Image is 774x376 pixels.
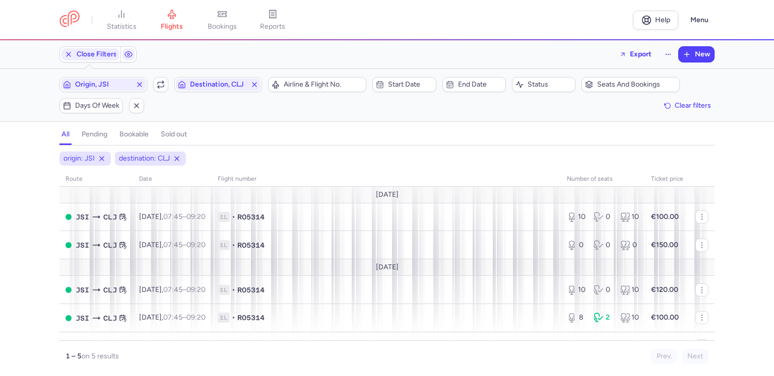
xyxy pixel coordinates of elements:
[186,313,206,322] time: 09:20
[567,313,586,323] div: 8
[232,285,235,295] span: •
[661,98,715,113] button: Clear filters
[679,47,714,62] button: New
[682,349,708,364] button: Next
[163,285,182,294] time: 07:45
[197,9,247,31] a: bookings
[613,46,658,62] button: Export
[442,77,506,92] button: End date
[620,313,639,323] div: 10
[119,130,149,139] h4: bookable
[260,22,285,31] span: reports
[139,241,206,249] span: [DATE],
[512,77,575,92] button: Status
[232,313,235,323] span: •
[75,102,119,110] span: Days of week
[567,212,586,222] div: 10
[103,211,117,222] span: CLJ
[96,9,147,31] a: statistics
[163,285,206,294] span: –
[147,9,197,31] a: flights
[633,11,678,30] a: Help
[75,81,132,89] span: Origin, JSI
[133,172,212,187] th: date
[582,77,680,92] button: Seats and bookings
[161,130,187,139] h4: sold out
[212,172,561,187] th: Flight number
[284,81,363,89] span: Airline & Flight No.
[163,241,182,249] time: 07:45
[651,349,678,364] button: Prev.
[103,313,117,324] span: CLJ
[82,352,119,360] span: on 5 results
[139,212,206,221] span: [DATE],
[218,313,230,323] span: 1L
[247,9,298,31] a: reports
[218,285,230,295] span: 1L
[684,11,715,30] button: Menu
[655,16,670,24] span: Help
[60,47,120,62] button: Close Filters
[597,81,676,89] span: Seats and bookings
[218,212,230,222] span: 1L
[651,241,678,249] strong: €150.00
[237,212,265,222] span: RO5314
[376,263,399,271] span: [DATE]
[651,212,679,221] strong: €100.00
[218,240,230,250] span: 1L
[77,50,117,58] span: Close Filters
[237,285,265,295] span: RO5314
[208,22,237,31] span: bookings
[119,154,170,164] span: destination: CLJ
[163,212,206,221] span: –
[186,212,206,221] time: 09:20
[561,172,645,187] th: number of seats
[61,130,70,139] h4: all
[237,240,265,250] span: RO5314
[237,313,265,323] span: RO5314
[675,102,711,109] span: Clear filters
[59,11,80,29] a: CitizenPlane red outlined logo
[620,285,639,295] div: 10
[59,98,123,113] button: Days of week
[63,154,95,164] span: origin: JSI
[372,77,436,92] button: Start date
[567,285,586,295] div: 10
[66,352,82,360] strong: 1 – 5
[594,313,612,323] div: 2
[76,313,89,324] span: JSI
[620,240,639,250] div: 0
[594,240,612,250] div: 0
[695,50,710,58] span: New
[103,284,117,295] span: Cluj Napoca International Airport, Cluj-Napoca, Romania
[268,77,366,92] button: Airline & Flight No.
[161,22,183,31] span: flights
[645,172,689,187] th: Ticket price
[163,212,182,221] time: 07:45
[163,313,206,322] span: –
[76,284,89,295] span: JSI
[190,81,246,89] span: Destination, CLJ
[651,285,678,294] strong: €120.00
[103,240,117,251] span: Cluj Napoca International Airport, Cluj-Napoca, Romania
[567,240,586,250] div: 0
[528,81,572,89] span: Status
[594,285,612,295] div: 0
[82,130,107,139] h4: pending
[174,77,262,92] button: Destination, CLJ
[630,50,652,58] span: Export
[139,313,206,322] span: [DATE],
[232,212,235,222] span: •
[376,191,399,199] span: [DATE]
[458,81,502,89] span: End date
[651,313,679,322] strong: €100.00
[139,285,206,294] span: [DATE],
[163,313,182,322] time: 07:45
[620,212,639,222] div: 10
[107,22,137,31] span: statistics
[186,241,206,249] time: 09:20
[163,241,206,249] span: –
[59,172,133,187] th: route
[186,285,206,294] time: 09:20
[59,77,147,92] button: Origin, JSI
